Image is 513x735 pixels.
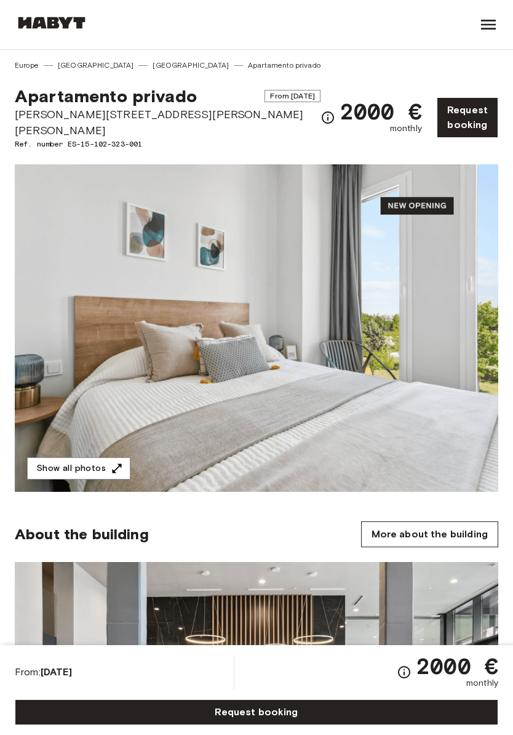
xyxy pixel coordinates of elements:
span: 2000 € [416,655,498,677]
b: [DATE] [41,666,72,678]
span: About the building [15,525,149,544]
img: Habyt [15,17,89,29]
a: Apartamento privado [248,60,320,71]
span: Ref. number ES-15-102-323-001 [15,139,320,150]
span: From: [15,665,72,679]
a: [GEOGRAPHIC_DATA] [153,60,229,71]
span: From [DATE] [264,90,320,102]
a: Request booking [15,699,498,725]
button: Show all photos [27,457,130,480]
img: Marketing picture of unit ES-15-102-323-001 [15,164,498,492]
span: monthly [390,122,422,135]
svg: Check cost overview for full price breakdown. Please note that discounts apply to new joiners onl... [397,665,412,680]
a: [GEOGRAPHIC_DATA] [58,60,134,71]
span: Apartamento privado [15,86,197,106]
span: 2000 € [340,100,422,122]
span: [PERSON_NAME][STREET_ADDRESS][PERSON_NAME][PERSON_NAME] [15,106,320,139]
a: Europe [15,60,39,71]
span: monthly [466,677,498,689]
a: Request booking [437,97,498,138]
a: More about the building [361,521,498,547]
svg: Check cost overview for full price breakdown. Please note that discounts apply to new joiners onl... [320,110,335,125]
